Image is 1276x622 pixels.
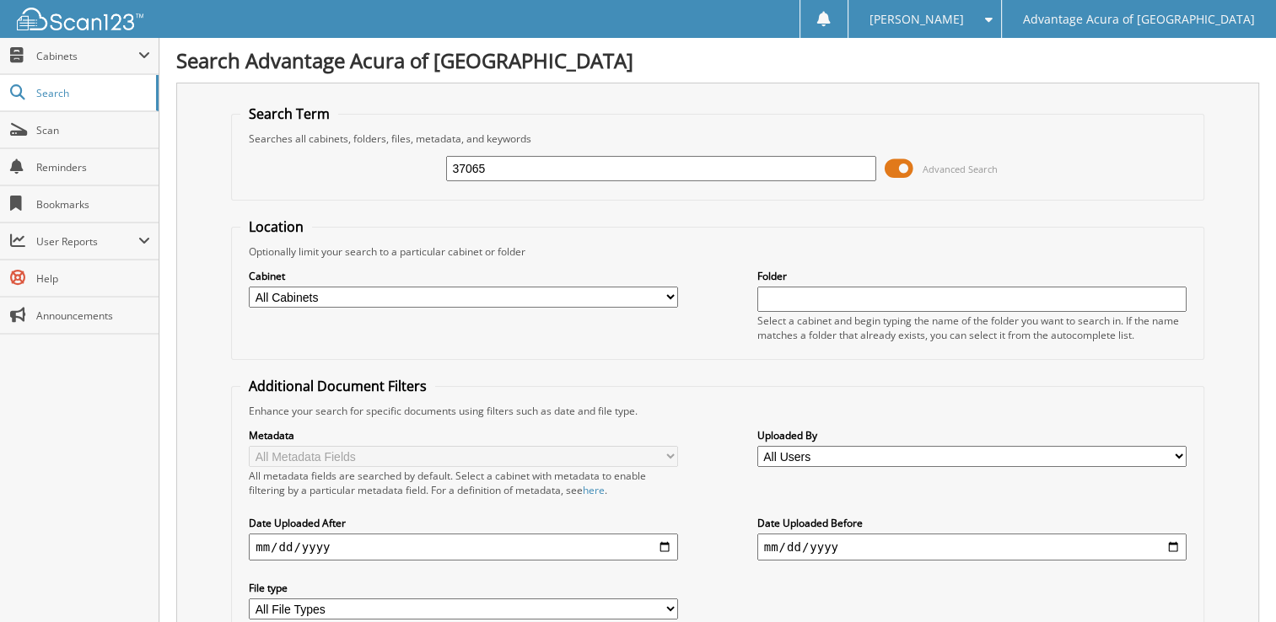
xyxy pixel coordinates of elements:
span: Advanced Search [923,163,998,175]
label: Metadata [249,428,678,442]
span: Reminders [36,160,150,174]
label: File type [249,581,678,595]
span: Advantage Acura of [GEOGRAPHIC_DATA] [1023,14,1255,24]
span: Scan [36,123,150,137]
label: Uploaded By [757,428,1187,442]
label: Folder [757,269,1187,283]
div: All metadata fields are searched by default. Select a cabinet with metadata to enable filtering b... [249,469,678,497]
input: start [249,534,678,560]
div: Searches all cabinets, folders, files, metadata, and keywords [240,131,1195,146]
h1: Search Advantage Acura of [GEOGRAPHIC_DATA] [176,46,1259,74]
input: end [757,534,1187,560]
span: Bookmarks [36,197,150,212]
span: Cabinets [36,49,138,63]
span: [PERSON_NAME] [870,14,964,24]
div: Enhance your search for specific documents using filters such as date and file type. [240,404,1195,418]
legend: Additional Document Filters [240,377,435,395]
label: Date Uploaded Before [757,516,1187,530]
span: Help [36,271,150,286]
iframe: Chat Widget [1192,541,1276,622]
legend: Search Term [240,105,338,123]
div: Select a cabinet and begin typing the name of the folder you want to search in. If the name match... [757,314,1187,342]
span: Announcements [36,308,150,323]
label: Cabinet [249,269,678,283]
div: Optionally limit your search to a particular cabinet or folder [240,244,1195,259]
a: here [583,483,605,497]
span: User Reports [36,234,138,249]
span: Search [36,86,148,100]
legend: Location [240,217,312,236]
label: Date Uploaded After [249,516,678,530]
img: scan123-logo-white.svg [17,8,143,30]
